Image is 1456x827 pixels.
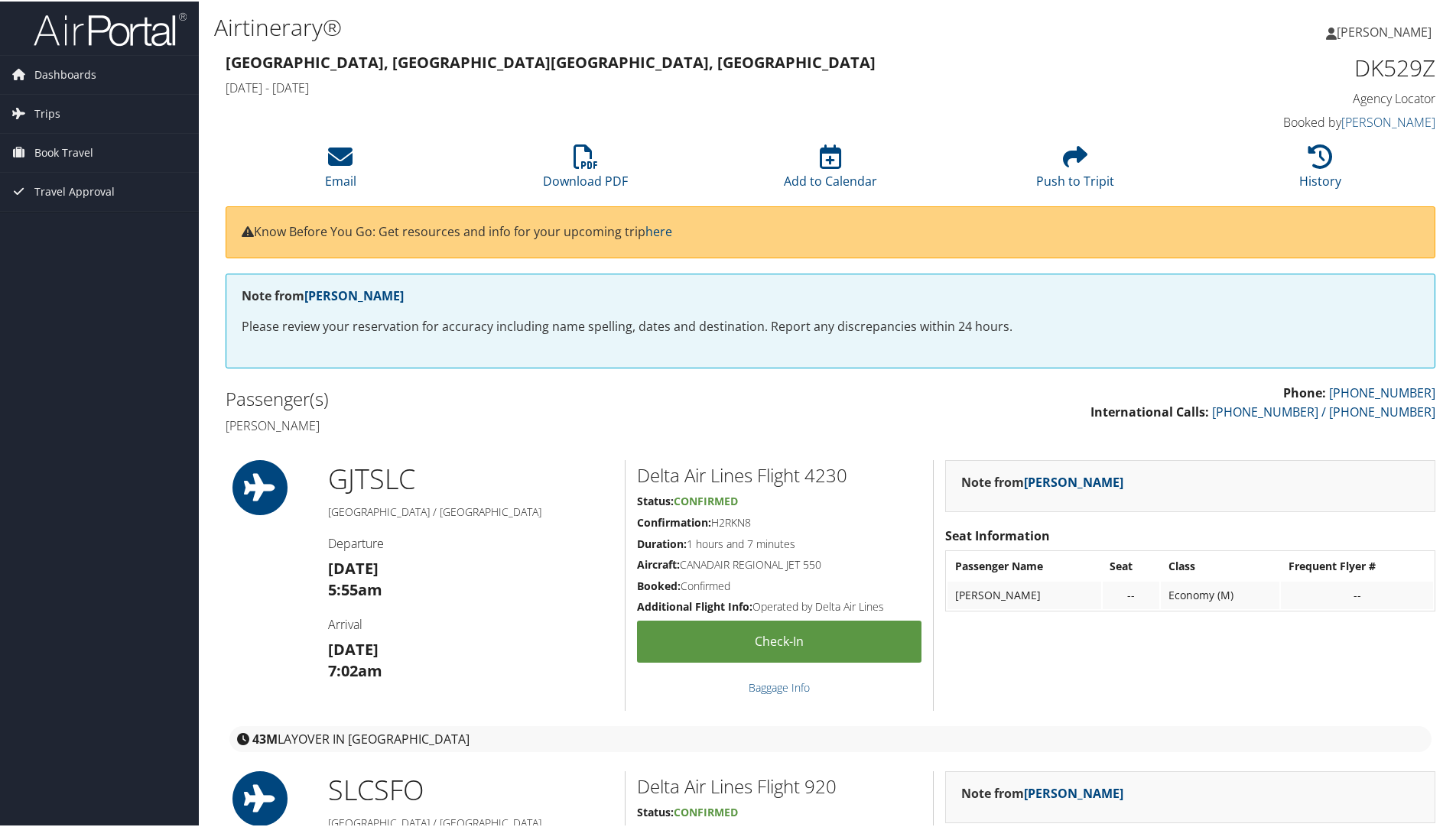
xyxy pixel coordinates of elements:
p: Know Before You Go: Get resources and info for your upcoming trip [242,221,1419,241]
h4: [DATE] - [DATE] [226,78,1127,95]
h1: DK529Z [1150,50,1435,83]
span: Dashboards [34,54,96,92]
th: Class [1161,551,1280,579]
div: -- [1289,587,1425,601]
a: Email [325,151,356,188]
a: Check-in [637,619,921,661]
h1: GJT SLC [328,459,613,497]
strong: [DATE] [328,637,379,658]
h5: Confirmed [637,577,921,592]
a: here [645,222,672,238]
th: Seat [1103,551,1159,579]
h1: SLC SFO [328,770,613,808]
h4: Booked by [1150,112,1435,129]
h4: Agency Locator [1150,89,1435,105]
a: [PERSON_NAME] [304,286,404,303]
h5: Operated by Delta Air Lines [637,598,921,613]
h5: CANADAIR REGIONAL JET 550 [637,556,921,571]
div: -- [1110,587,1152,601]
span: Confirmed [674,492,738,507]
span: Travel Approval [34,171,115,209]
a: [PERSON_NAME] [1326,8,1447,54]
strong: Note from [961,783,1123,800]
th: Frequent Flyer # [1281,551,1433,579]
a: [PERSON_NAME] [1024,783,1123,800]
strong: Booked: [637,577,681,592]
strong: Seat Information [945,526,1050,543]
img: airportal-logo.png [34,10,187,46]
span: [PERSON_NAME] [1337,22,1432,39]
h4: [PERSON_NAME] [226,416,819,433]
a: Download PDF [543,151,628,188]
div: layover in [GEOGRAPHIC_DATA] [229,725,1432,751]
h2: Delta Air Lines Flight 920 [637,772,921,798]
td: [PERSON_NAME] [947,580,1100,608]
strong: [DATE] [328,556,379,577]
strong: Note from [242,286,404,303]
strong: [GEOGRAPHIC_DATA], [GEOGRAPHIC_DATA] [GEOGRAPHIC_DATA], [GEOGRAPHIC_DATA] [226,50,876,71]
strong: International Calls: [1090,402,1209,419]
h5: H2RKN8 [637,514,921,529]
strong: Note from [961,472,1123,489]
strong: Aircraft: [637,556,680,570]
a: Baggage Info [749,679,810,693]
strong: Status: [637,492,674,507]
strong: Confirmation: [637,514,711,528]
span: Trips [34,93,60,131]
a: [PHONE_NUMBER] / [PHONE_NUMBER] [1212,402,1435,419]
strong: Status: [637,803,674,818]
a: [PERSON_NAME] [1341,112,1435,129]
strong: Additional Flight Info: [637,598,752,612]
h1: Airtinerary® [214,10,1036,42]
h4: Departure [328,533,613,550]
span: Confirmed [674,803,738,818]
strong: 7:02am [328,659,382,679]
a: [PHONE_NUMBER] [1329,383,1435,400]
th: Passenger Name [947,551,1100,579]
h4: Arrival [328,615,613,631]
h5: [GEOGRAPHIC_DATA] / [GEOGRAPHIC_DATA] [328,503,613,518]
h2: Passenger(s) [226,384,819,410]
h2: Delta Air Lines Flight 4230 [637,461,921,487]
strong: 43M [252,729,278,746]
p: Please review your reservation for accuracy including name spelling, dates and destination. Repor... [242,316,1419,336]
td: Economy (M) [1161,580,1280,608]
strong: Phone: [1283,383,1326,400]
a: [PERSON_NAME] [1024,472,1123,489]
a: Add to Calendar [784,151,877,188]
strong: 5:55am [328,578,382,598]
strong: Duration: [637,535,687,550]
a: History [1299,151,1341,188]
h5: 1 hours and 7 minutes [637,535,921,550]
a: Push to Tripit [1036,151,1114,188]
span: Book Travel [34,132,93,170]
